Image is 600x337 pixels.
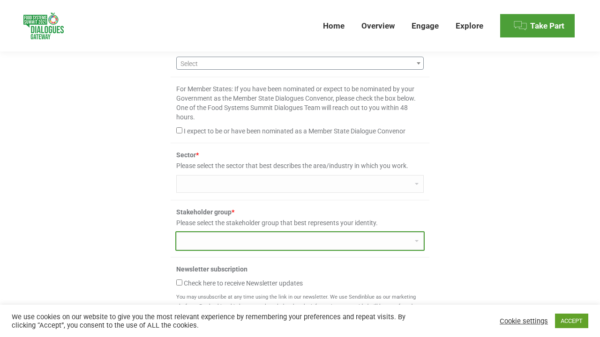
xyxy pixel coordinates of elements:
span: Take Part [530,21,564,31]
span: Home [323,21,345,31]
img: Menu icon [513,19,527,33]
span: I expect to be or have been nominated as a Member State Dialogue Convenor [184,127,405,135]
span: Explore [456,21,483,31]
a: Cookie settings [500,317,548,325]
span: Check here to receive Newsletter updates [184,279,303,287]
input: Check here to receive Newsletter updates [176,279,182,286]
p: You may unsubscribe at any time using the link in our newsletter. We use Sendinblue as our market... [176,293,424,321]
div: We use cookies on our website to give you the most relevant experience by remembering your prefer... [12,313,415,330]
span: Overview [361,21,395,31]
span: Select [180,60,198,67]
a: ACCEPT [555,314,588,328]
input: I expect to be or have been nominated as a Member State Dialogue Convenor [176,127,182,133]
label: Newsletter subscription [176,264,424,274]
span: Engage [412,21,439,31]
p: For Member States: If you have been nominated or expect to be nominated by your Government as the... [176,84,424,122]
p: Please select the stakeholder group that best represents your identity. [176,218,424,227]
label: Sector [176,150,424,160]
p: Please select the sector that best describes the area/industry in which you work. [176,161,424,170]
img: Food Systems Summit Dialogues [23,13,64,39]
label: Stakeholder group [176,207,424,217]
